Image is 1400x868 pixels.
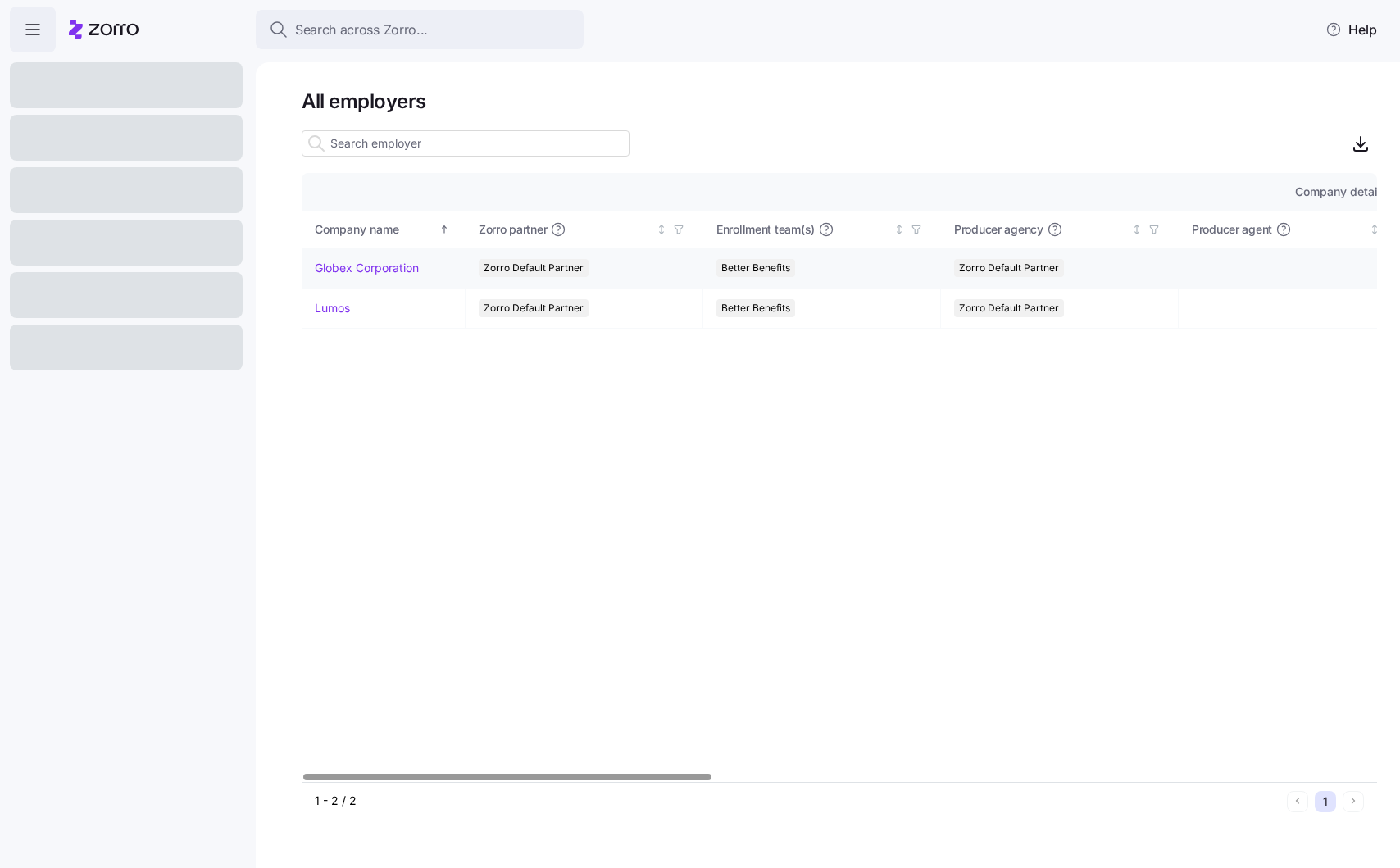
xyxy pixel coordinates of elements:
[302,130,630,157] input: Search employer
[315,260,419,276] a: Globex Corporation
[1131,224,1143,235] div: Not sorted
[256,10,584,49] button: Search across Zorro...
[959,299,1059,317] span: Zorro Default Partner
[893,224,905,235] div: Not sorted
[1312,13,1390,46] button: Help
[315,793,1280,809] div: 1 - 2 / 2
[466,211,703,248] th: Zorro partnerNot sorted
[479,221,547,238] span: Zorro partner
[295,20,428,40] span: Search across Zorro...
[954,221,1043,238] span: Producer agency
[1315,791,1336,812] button: 1
[315,220,436,239] div: Company name
[1287,791,1308,812] button: Previous page
[703,211,941,248] th: Enrollment team(s)Not sorted
[721,259,790,277] span: Better Benefits
[315,300,350,316] a: Lumos
[716,221,815,238] span: Enrollment team(s)
[656,224,667,235] div: Not sorted
[439,224,450,235] div: Sorted ascending
[302,89,1377,114] h1: All employers
[302,211,466,248] th: Company nameSorted ascending
[1192,221,1272,238] span: Producer agent
[484,259,584,277] span: Zorro Default Partner
[721,299,790,317] span: Better Benefits
[1369,224,1380,235] div: Not sorted
[959,259,1059,277] span: Zorro Default Partner
[1325,20,1377,39] span: Help
[484,299,584,317] span: Zorro Default Partner
[1343,791,1364,812] button: Next page
[941,211,1179,248] th: Producer agencyNot sorted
